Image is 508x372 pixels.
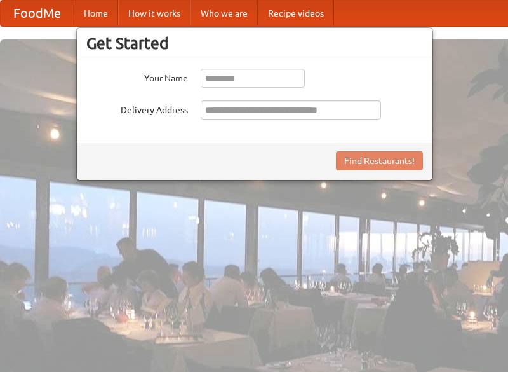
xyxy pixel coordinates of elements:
a: Who we are [190,1,258,26]
a: How it works [118,1,190,26]
a: FoodMe [1,1,74,26]
h3: Get Started [86,34,423,53]
label: Your Name [86,69,188,85]
a: Recipe videos [258,1,334,26]
a: Home [74,1,118,26]
label: Delivery Address [86,100,188,116]
button: Find Restaurants! [336,151,423,170]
